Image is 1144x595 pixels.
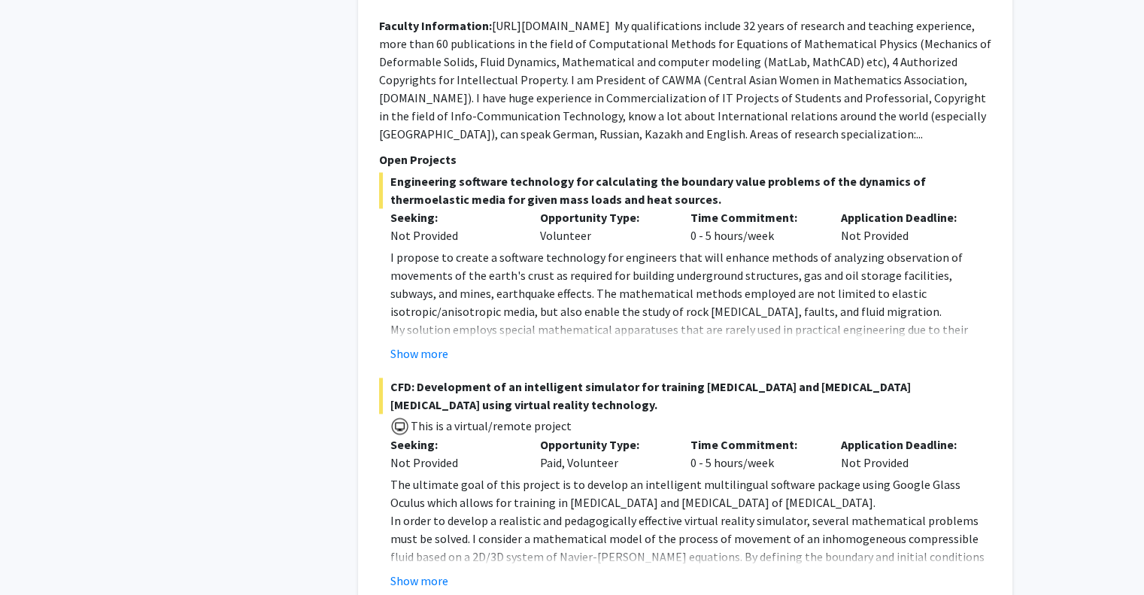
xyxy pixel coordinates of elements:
b: Faculty Information: [379,18,492,33]
button: Show more [390,572,448,590]
p: Application Deadline: [841,436,969,454]
button: Show more [390,345,448,363]
iframe: Chat [11,527,64,584]
p: Time Commitment: [690,208,818,226]
div: Not Provided [390,226,518,244]
div: Paid, Volunteer [529,436,679,472]
p: I propose to create a software technology for engineers that will enhance methods of analyzing ob... [390,248,991,320]
div: Not Provided [830,436,980,472]
p: Opportunity Type: [540,436,668,454]
span: CFD: Development of an intelligent simulator for training [MEDICAL_DATA] and [MEDICAL_DATA] [MEDI... [379,378,991,414]
p: Time Commitment: [690,436,818,454]
div: Volunteer [529,208,679,244]
p: The ultimate goal of this project is to develop an intelligent multilingual software package usin... [390,475,991,512]
div: Not Provided [830,208,980,244]
span: Engineering software technology for calculating the boundary value problems of the dynamics of th... [379,172,991,208]
p: Seeking: [390,208,518,226]
p: Seeking: [390,436,518,454]
span: This is a virtual/remote project [409,418,572,433]
div: 0 - 5 hours/week [679,436,830,472]
div: Not Provided [390,454,518,472]
p: Application Deadline: [841,208,969,226]
div: 0 - 5 hours/week [679,208,830,244]
fg-read-more: [URL][DOMAIN_NAME] My qualifications include 32 years of research and teaching experience, more t... [379,18,991,141]
p: Open Projects [379,150,991,168]
p: My solution employs special mathematical apparatuses that are rarely used in practical engineerin... [390,320,991,447]
p: Opportunity Type: [540,208,668,226]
